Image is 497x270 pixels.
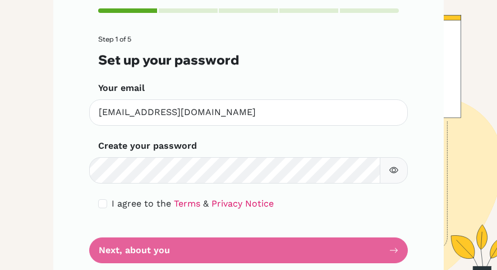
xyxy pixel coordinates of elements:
input: Insert your email* [89,99,408,126]
label: Your email [98,81,145,95]
label: Create your password [98,139,197,153]
span: & [203,198,209,209]
a: Terms [174,198,200,209]
span: Step 1 of 5 [98,35,131,43]
h3: Set up your password [98,52,399,68]
a: Privacy Notice [211,198,274,209]
span: I agree to the [112,198,171,209]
